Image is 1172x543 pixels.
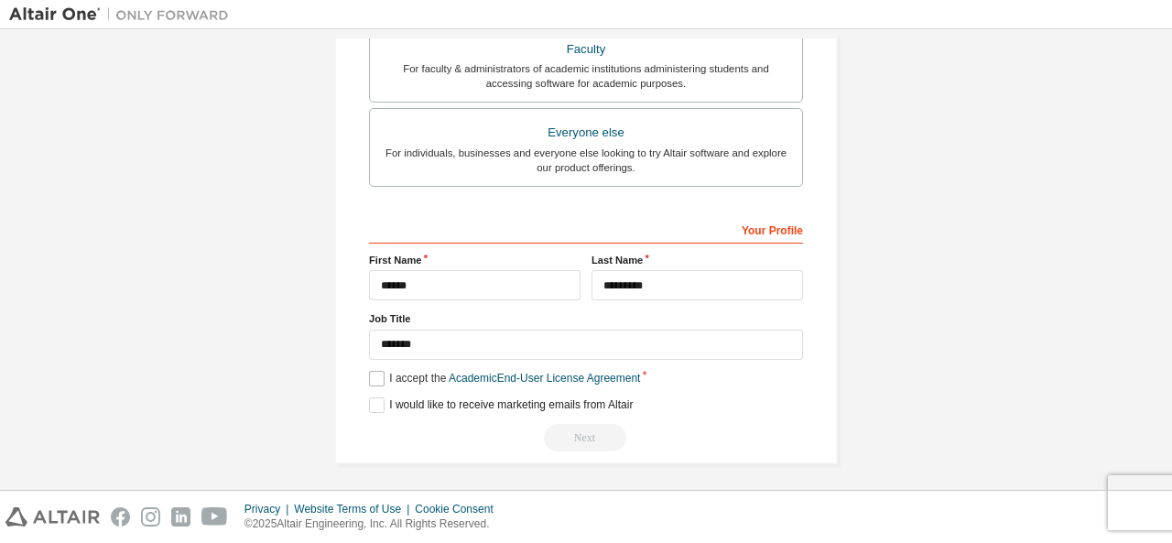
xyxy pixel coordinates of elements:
label: Job Title [369,311,803,326]
img: altair_logo.svg [5,507,100,527]
label: I would like to receive marketing emails from Altair [369,397,633,413]
div: Faculty [381,37,791,62]
img: Altair One [9,5,238,24]
img: linkedin.svg [171,507,190,527]
div: Cookie Consent [415,502,504,516]
img: facebook.svg [111,507,130,527]
div: Everyone else [381,120,791,146]
div: Website Terms of Use [294,502,415,516]
div: For faculty & administrators of academic institutions administering students and accessing softwa... [381,61,791,91]
label: I accept the [369,371,640,386]
img: instagram.svg [141,507,160,527]
label: First Name [369,253,581,267]
a: Academic End-User License Agreement [449,372,640,385]
div: Your Profile [369,214,803,244]
div: Privacy [244,502,294,516]
p: © 2025 Altair Engineering, Inc. All Rights Reserved. [244,516,505,532]
img: youtube.svg [201,507,228,527]
div: For individuals, businesses and everyone else looking to try Altair software and explore our prod... [381,146,791,175]
label: Last Name [591,253,803,267]
div: Email already exists [369,424,803,451]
